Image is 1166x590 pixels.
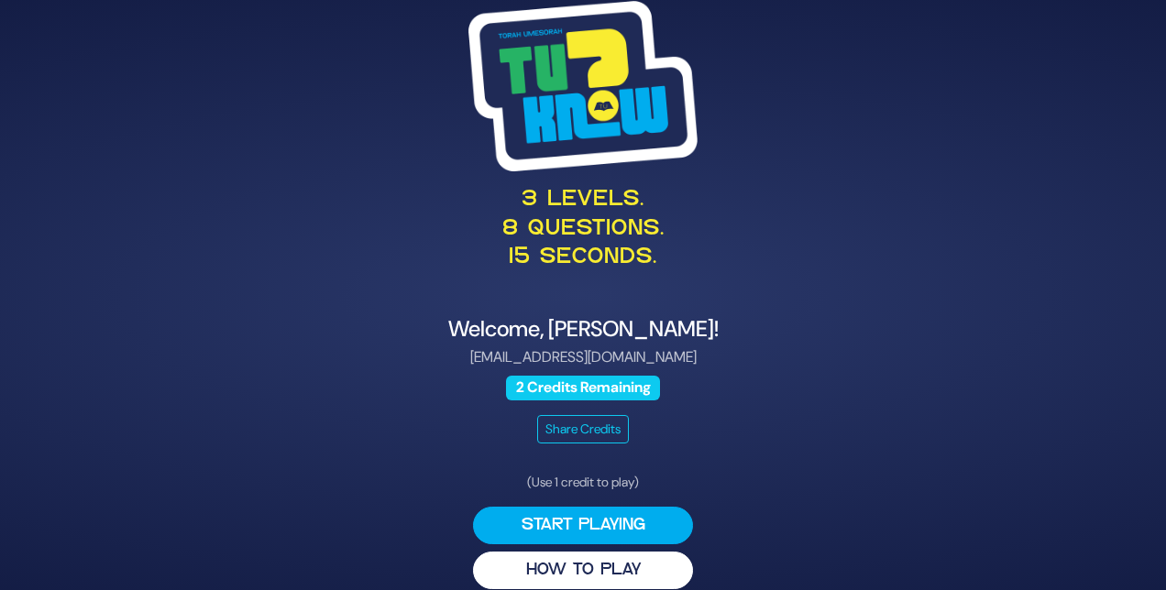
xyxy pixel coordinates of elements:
[468,1,698,171] img: Tournament Logo
[136,186,1030,272] p: 3 levels. 8 questions. 15 seconds.
[473,552,693,589] button: HOW TO PLAY
[136,316,1030,343] h4: Welcome, [PERSON_NAME]!
[136,346,1030,368] p: [EMAIL_ADDRESS][DOMAIN_NAME]
[506,376,660,400] span: 2 Credits Remaining
[473,507,693,544] button: Start Playing
[537,415,629,443] button: Share Credits
[473,473,693,492] p: (Use 1 credit to play)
